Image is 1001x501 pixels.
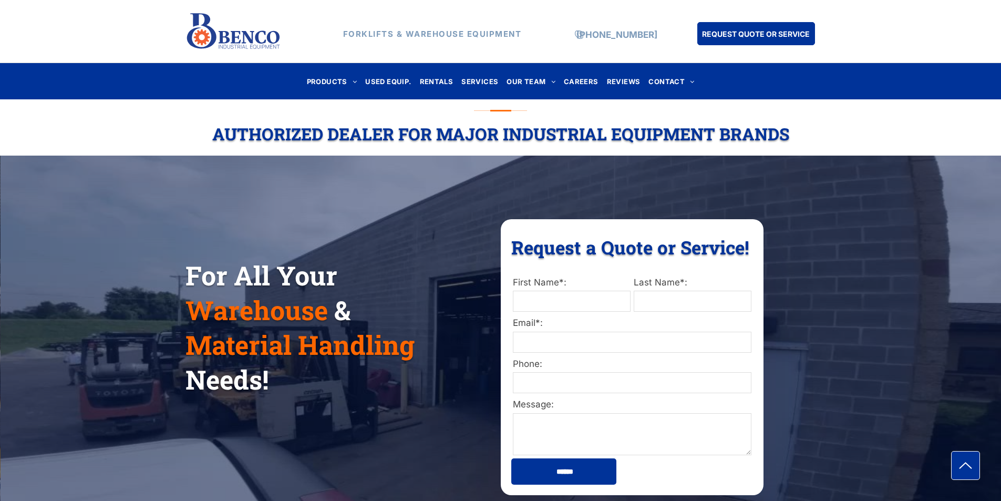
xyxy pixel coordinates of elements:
span: Warehouse [185,293,328,328]
a: REVIEWS [603,74,645,88]
a: USED EQUIP. [361,74,415,88]
span: Request a Quote or Service! [511,235,749,259]
span: For All Your [185,258,337,293]
label: Message: [513,398,751,412]
a: RENTALS [416,74,458,88]
a: SERVICES [457,74,502,88]
a: PRODUCTS [303,74,362,88]
a: OUR TEAM [502,74,560,88]
label: Last Name*: [634,276,751,290]
label: Phone: [513,357,751,371]
span: REQUEST QUOTE OR SERVICE [702,24,810,44]
span: & [334,293,350,328]
span: Authorized Dealer For Major Industrial Equipment Brands [212,122,789,145]
span: Material Handling [185,328,415,362]
label: First Name*: [513,276,631,290]
label: Email*: [513,316,751,330]
strong: FORKLIFTS & WAREHOUSE EQUIPMENT [343,29,522,39]
span: Needs! [185,362,269,397]
a: CAREERS [560,74,603,88]
a: REQUEST QUOTE OR SERVICE [697,22,815,45]
a: [PHONE_NUMBER] [576,29,657,40]
a: CONTACT [644,74,698,88]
